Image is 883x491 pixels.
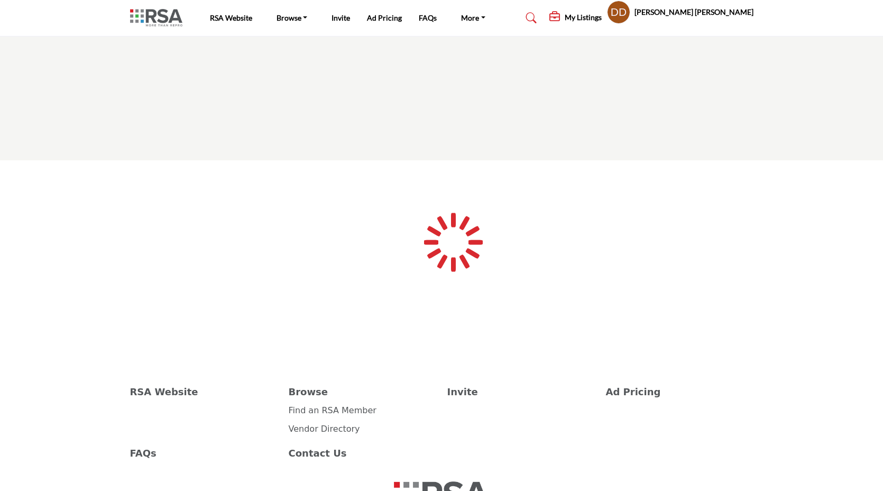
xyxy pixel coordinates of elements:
a: Contact Us [289,446,436,460]
a: Search [516,10,544,26]
a: Invite [332,13,350,22]
a: Vendor Directory [289,424,360,434]
a: Ad Pricing [606,385,753,399]
a: Find an RSA Member [289,405,376,415]
a: RSA Website [130,385,278,399]
a: Invite [447,385,595,399]
h5: My Listings [565,13,602,22]
a: Browse [289,385,436,399]
a: RSA Website [210,13,252,22]
div: My Listings [549,12,602,24]
h5: [PERSON_NAME] [PERSON_NAME] [634,7,753,17]
a: FAQs [130,446,278,460]
a: Ad Pricing [367,13,402,22]
button: Show hide supplier dropdown [607,1,630,24]
a: More [454,11,493,25]
img: Site Logo [130,9,188,26]
a: FAQs [419,13,437,22]
a: Browse [269,11,315,25]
